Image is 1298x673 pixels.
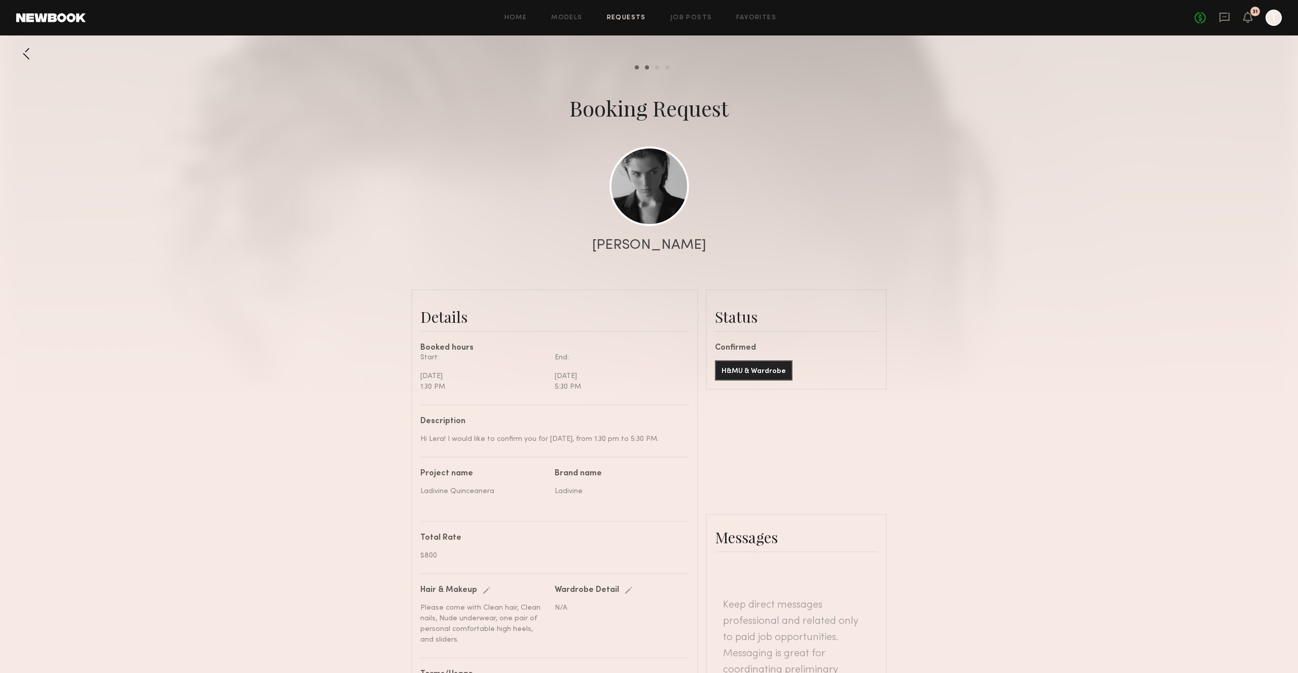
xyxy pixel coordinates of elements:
div: Please come with Clean hair, Clean nails, Nude underwear, one pair of personal comfortable high h... [420,603,547,645]
div: Booked hours [420,344,689,352]
div: Brand name [555,470,681,478]
div: Confirmed [715,344,878,352]
div: Messages [715,527,878,547]
div: Hi Lera! I would like to confirm you for [DATE], from 1:30 pm to 5:30 PM. [420,434,681,444]
div: Total Rate [420,534,681,542]
div: [PERSON_NAME] [592,238,706,252]
div: 5:30 PM [555,382,681,392]
div: Details [420,307,689,327]
a: Job Posts [670,15,712,21]
a: Favorites [736,15,776,21]
div: Hair & Makeup [420,586,477,594]
a: Requests [607,15,646,21]
div: 1:30 PM [420,382,547,392]
div: [DATE] [420,371,547,382]
div: Wardrobe Detail [555,586,619,594]
div: Ladivine [555,486,681,497]
div: [DATE] [555,371,681,382]
div: End: [555,352,681,363]
div: Booking Request [569,94,729,122]
a: Home [504,15,527,21]
div: Status [715,307,878,327]
div: Ladivine Quinceanera [420,486,547,497]
a: T [1266,10,1282,26]
div: 31 [1252,9,1258,15]
a: Models [551,15,582,21]
div: N/A [555,603,681,613]
div: $800 [420,550,681,561]
div: Project name [420,470,547,478]
button: H&MU & Wardrobe [715,360,792,381]
div: Start: [420,352,547,363]
div: Description [420,418,681,426]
